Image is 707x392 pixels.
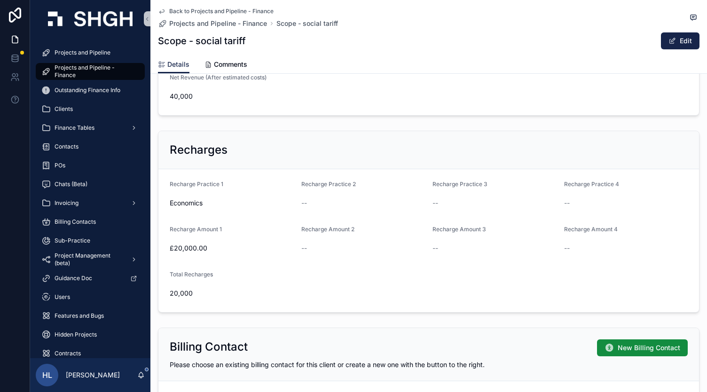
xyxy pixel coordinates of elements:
[169,19,267,28] span: Projects and Pipeline - Finance
[661,32,699,49] button: Edit
[36,176,145,193] a: Chats (Beta)
[55,143,79,150] span: Contacts
[36,195,145,212] a: Invoicing
[55,86,120,94] span: Outstanding Finance Info
[432,243,438,253] span: --
[55,331,97,338] span: Hidden Projects
[36,307,145,324] a: Features and Bugs
[170,226,222,233] span: Recharge Amount 1
[36,157,145,174] a: POs
[55,49,110,56] span: Projects and Pipeline
[432,198,438,208] span: --
[55,105,73,113] span: Clients
[170,92,294,101] span: 40,000
[618,343,680,353] span: New Billing Contact
[55,252,123,267] span: Project Management (beta)
[170,142,228,157] h2: Recharges
[55,274,92,282] span: Guidance Doc
[301,226,354,233] span: Recharge Amount 2
[170,74,267,81] span: Net Revenue (After estimated costs)
[158,56,189,74] a: Details
[204,56,247,75] a: Comments
[432,226,486,233] span: Recharge Amount 3
[55,199,79,207] span: Invoicing
[167,60,189,69] span: Details
[170,180,223,188] span: Recharge Practice 1
[170,198,203,208] span: Economics
[55,350,81,357] span: Contracts
[36,63,145,80] a: Projects and Pipeline - Finance
[55,237,90,244] span: Sub-Practice
[301,180,356,188] span: Recharge Practice 2
[55,162,65,169] span: POs
[55,312,104,320] span: Features and Bugs
[564,226,618,233] span: Recharge Amount 4
[30,38,150,358] div: scrollable content
[170,289,294,298] span: 20,000
[158,8,274,15] a: Back to Projects and Pipeline - Finance
[36,289,145,306] a: Users
[36,213,145,230] a: Billing Contacts
[55,293,70,301] span: Users
[597,339,688,356] button: New Billing Contact
[432,180,487,188] span: Recharge Practice 3
[564,180,619,188] span: Recharge Practice 4
[55,64,135,79] span: Projects and Pipeline - Finance
[170,271,213,278] span: Total Recharges
[36,101,145,118] a: Clients
[214,60,247,69] span: Comments
[36,138,145,155] a: Contacts
[36,270,145,287] a: Guidance Doc
[55,180,87,188] span: Chats (Beta)
[42,369,52,381] span: HL
[276,19,338,28] a: Scope - social tariff
[36,326,145,343] a: Hidden Projects
[55,124,94,132] span: Finance Tables
[36,345,145,362] a: Contracts
[301,243,307,253] span: --
[170,243,294,253] span: £20,000.00
[48,11,133,26] img: App logo
[158,34,246,47] h1: Scope - social tariff
[301,198,307,208] span: --
[36,119,145,136] a: Finance Tables
[36,82,145,99] a: Outstanding Finance Info
[170,361,485,368] span: Please choose an existing billing contact for this client or create a new one with the button to ...
[564,198,570,208] span: --
[36,44,145,61] a: Projects and Pipeline
[36,251,145,268] a: Project Management (beta)
[170,339,248,354] h2: Billing Contact
[36,232,145,249] a: Sub-Practice
[158,19,267,28] a: Projects and Pipeline - Finance
[55,218,96,226] span: Billing Contacts
[66,370,120,380] p: [PERSON_NAME]
[169,8,274,15] span: Back to Projects and Pipeline - Finance
[564,243,570,253] span: --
